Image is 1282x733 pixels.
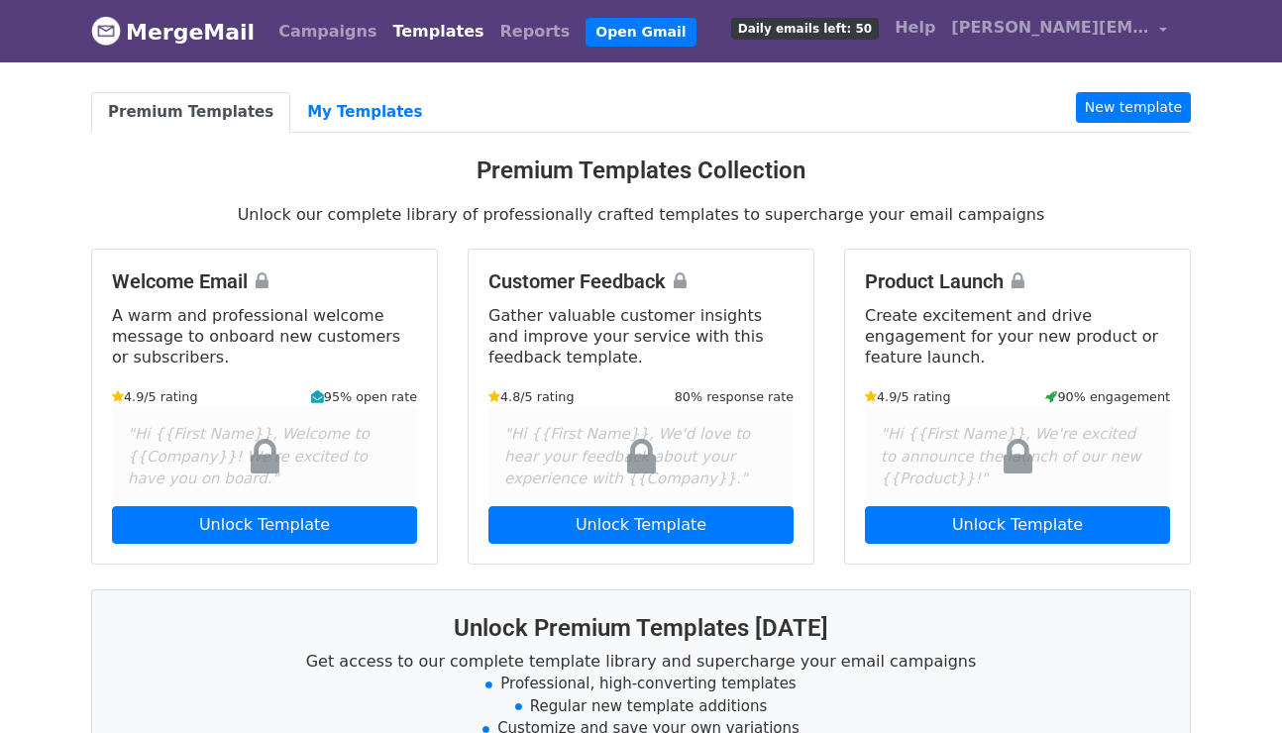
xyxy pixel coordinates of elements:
[112,506,417,544] a: Unlock Template
[116,614,1166,643] h3: Unlock Premium Templates [DATE]
[488,407,794,506] div: "Hi {{First Name}}, We'd love to hear your feedback about your experience with {{Company}}."
[887,8,943,48] a: Help
[951,16,1149,40] span: [PERSON_NAME][EMAIL_ADDRESS][DOMAIN_NAME]
[384,12,491,52] a: Templates
[311,387,417,406] small: 95% open rate
[865,305,1170,367] p: Create excitement and drive engagement for your new product or feature launch.
[112,387,198,406] small: 4.9/5 rating
[290,92,439,133] a: My Templates
[91,11,255,52] a: MergeMail
[91,92,290,133] a: Premium Templates
[112,269,417,293] h4: Welcome Email
[723,8,887,48] a: Daily emails left: 50
[116,651,1166,672] p: Get access to our complete template library and supercharge your email campaigns
[488,387,575,406] small: 4.8/5 rating
[943,8,1175,54] a: [PERSON_NAME][EMAIL_ADDRESS][DOMAIN_NAME]
[865,269,1170,293] h4: Product Launch
[675,387,794,406] small: 80% response rate
[488,269,794,293] h4: Customer Feedback
[1076,92,1191,123] a: New template
[91,204,1191,225] p: Unlock our complete library of professionally crafted templates to supercharge your email campaigns
[488,305,794,367] p: Gather valuable customer insights and improve your service with this feedback template.
[865,387,951,406] small: 4.9/5 rating
[492,12,579,52] a: Reports
[116,695,1166,718] li: Regular new template additions
[865,506,1170,544] a: Unlock Template
[586,18,695,47] a: Open Gmail
[1045,387,1170,406] small: 90% engagement
[91,157,1191,185] h3: Premium Templates Collection
[865,407,1170,506] div: "Hi {{First Name}}, We're excited to announce the launch of our new {{Product}}!"
[91,16,121,46] img: MergeMail logo
[270,12,384,52] a: Campaigns
[116,673,1166,695] li: Professional, high-converting templates
[488,506,794,544] a: Unlock Template
[112,305,417,367] p: A warm and professional welcome message to onboard new customers or subscribers.
[731,18,879,40] span: Daily emails left: 50
[112,407,417,506] div: "Hi {{First Name}}, Welcome to {{Company}}! We're excited to have you on board."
